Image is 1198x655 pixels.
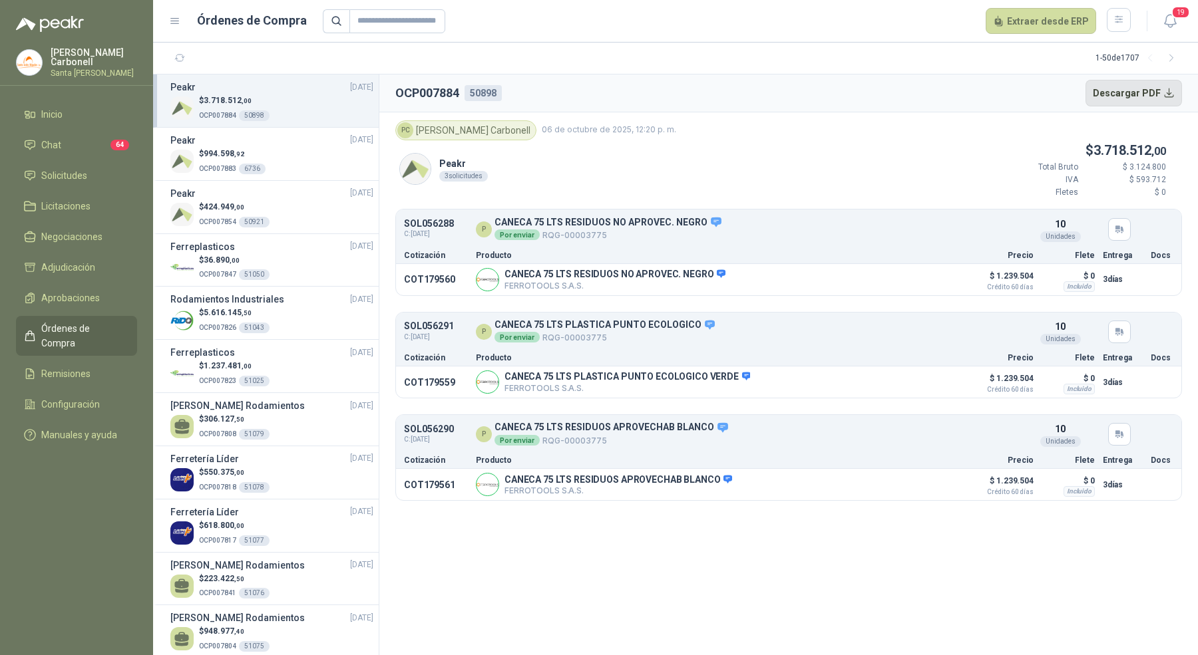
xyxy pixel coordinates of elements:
[476,354,959,362] p: Producto
[1042,370,1095,386] p: $ 0
[495,216,722,228] p: CANECA 75 LTS RESIDUOS NO APROVEC. NEGRO
[170,398,305,413] h3: [PERSON_NAME] Rodamientos
[170,203,194,226] img: Company Logo
[395,120,536,140] div: [PERSON_NAME] Carbonell
[41,321,124,350] span: Órdenes de Compra
[504,485,732,495] p: FERROTOOLS S.A.S.
[404,434,454,445] span: C: [DATE]
[350,81,373,94] span: [DATE]
[350,293,373,306] span: [DATE]
[170,398,373,440] a: [PERSON_NAME] Rodamientos[DATE] $306.127,50OCP00780851079
[1151,145,1166,158] span: ,00
[204,96,252,105] span: 3.718.512
[542,124,676,136] span: 06 de octubre de 2025, 12:20 p. m.
[239,482,270,493] div: 51078
[170,362,194,385] img: Company Logo
[199,377,236,384] span: OCP007823
[199,112,236,119] span: OCP007884
[1042,456,1095,464] p: Flete
[1171,6,1190,19] span: 19
[199,537,236,544] span: OCP007817
[170,452,373,493] a: Ferretería Líder[DATE] Company Logo$550.375,00OCP00781851078
[170,239,373,281] a: Ferreplasticos[DATE] Company Logo$36.890,00OCP00784751050
[16,392,137,417] a: Configuración
[1096,48,1182,69] div: 1 - 50 de 1707
[495,330,716,344] p: RQG-00003775
[170,80,196,94] h3: Peakr
[439,156,488,171] p: Peakr
[51,69,137,77] p: Santa [PERSON_NAME]
[170,186,373,228] a: Peakr[DATE] Company Logo$424.949,00OCP00785450921
[350,400,373,412] span: [DATE]
[477,473,499,495] img: Company Logo
[986,8,1097,35] button: Extraer desde ERP
[476,221,492,237] div: P
[400,154,431,184] img: Company Logo
[16,224,137,249] a: Negociaciones
[967,284,1034,291] span: Crédito 60 días
[170,309,194,332] img: Company Logo
[16,316,137,356] a: Órdenes de Compra
[1064,384,1095,394] div: Incluido
[51,48,137,66] p: [PERSON_NAME] Carbonell
[404,479,468,490] p: COT179561
[41,107,63,122] span: Inicio
[170,345,235,360] h3: Ferreplasticos
[1064,486,1095,497] div: Incluido
[41,291,100,305] span: Aprobaciones
[170,505,373,547] a: Ferretería Líder[DATE] Company Logo$618.800,00OCP00781751077
[504,383,750,393] p: FERROTOOLS S.A.S.
[404,354,468,362] p: Cotización
[242,97,252,104] span: ,00
[170,610,373,652] a: [PERSON_NAME] Rodamientos[DATE] $948.977,40OCP00780451075
[170,150,194,173] img: Company Logo
[476,324,492,340] div: P
[504,371,750,383] p: CANECA 75 LTS PLASTICA PUNTO ECOLOGICO VERDE
[204,521,244,530] span: 618.800
[998,186,1078,199] p: Fletes
[16,285,137,311] a: Aprobaciones
[1042,354,1095,362] p: Flete
[476,251,959,259] p: Producto
[1103,456,1143,464] p: Entrega
[234,416,244,423] span: ,50
[239,323,270,333] div: 51043
[1055,422,1066,436] p: 10
[234,522,244,529] span: ,00
[199,483,236,491] span: OCP007818
[199,589,236,596] span: OCP007841
[234,203,244,211] span: ,00
[170,558,373,600] a: [PERSON_NAME] Rodamientos[DATE] $223.422,50OCP00784151076
[495,228,722,242] p: RQG-00003775
[967,251,1034,259] p: Precio
[967,268,1034,291] p: $ 1.239.504
[477,269,499,291] img: Company Logo
[1055,217,1066,231] p: 10
[1103,477,1143,493] p: 3 días
[16,361,137,386] a: Remisiones
[967,370,1034,393] p: $ 1.239.504
[199,307,270,319] p: $
[350,559,373,571] span: [DATE]
[239,535,270,546] div: 51077
[495,332,540,342] div: Por enviar
[204,414,244,424] span: 306.127
[495,435,540,446] div: Por enviar
[504,474,732,486] p: CANECA 75 LTS RESIDUOS APROVECHAB BLANCO
[1086,174,1166,186] p: $ 593.712
[239,217,270,227] div: 50921
[1086,161,1166,174] p: $ 3.124.800
[998,140,1166,161] p: $
[495,229,540,240] div: Por enviar
[41,428,117,442] span: Manuales y ayuda
[234,469,244,476] span: ,00
[199,201,270,213] p: $
[476,426,492,442] div: P
[199,413,270,426] p: $
[1151,354,1173,362] p: Docs
[495,319,716,331] p: CANECA 75 LTS PLASTICA PUNTO ECOLOGICO
[199,625,270,638] p: $
[395,84,459,102] h2: OCP007884
[16,16,84,32] img: Logo peakr
[16,163,137,188] a: Solicitudes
